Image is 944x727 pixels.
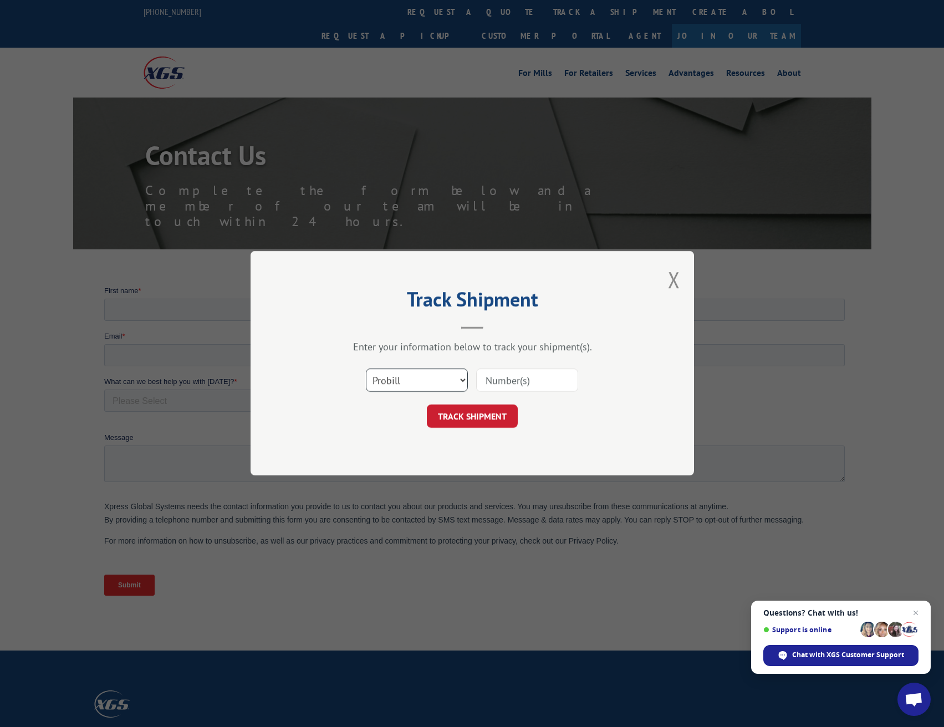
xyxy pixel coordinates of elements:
[373,1,406,9] span: Last name
[385,125,442,133] span: Contact by Phone
[668,265,680,294] button: Close modal
[427,405,518,428] button: TRACK SHIPMENT
[476,369,578,392] input: Number(s)
[375,109,382,116] input: Contact by Email
[306,341,639,354] div: Enter your information below to track your shipment(s).
[373,92,435,100] span: Contact Preference
[375,124,382,131] input: Contact by Phone
[373,47,420,55] span: Phone number
[763,645,919,666] span: Chat with XGS Customer Support
[763,626,856,634] span: Support is online
[306,291,639,313] h2: Track Shipment
[763,608,919,617] span: Questions? Chat with us!
[792,650,904,660] span: Chat with XGS Customer Support
[385,110,440,118] span: Contact by Email
[897,683,931,716] a: Open chat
